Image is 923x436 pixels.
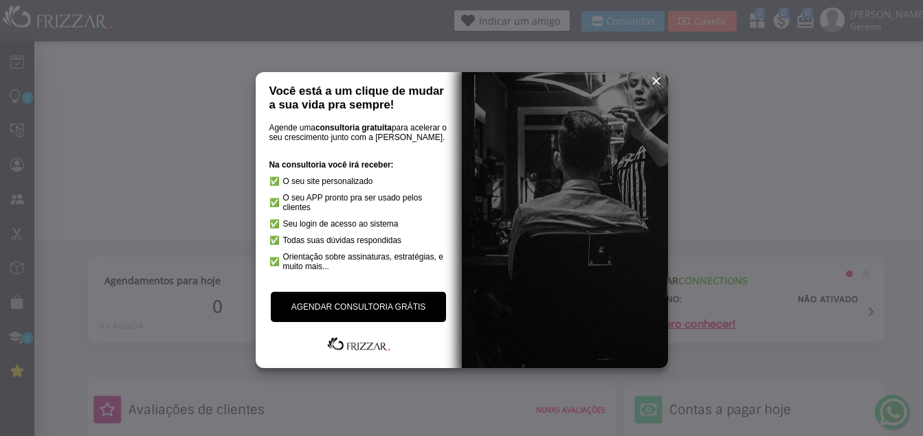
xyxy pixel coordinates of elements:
[324,336,393,352] img: Frizzar
[271,292,447,322] a: AGENDAR CONSULTORIA GRÁTIS
[269,193,448,212] li: O seu APP pronto pra ser usado pelos clientes
[269,160,394,170] strong: Na consultoria você irá receber:
[269,252,448,271] li: Orientação sobre assinaturas, estratégias, e muito mais...
[269,236,448,245] li: Todas suas dúvidas respondidas
[269,176,448,186] li: O seu site personalizado
[646,71,667,91] button: ui-button
[269,219,448,229] li: Seu login de acesso ao sistema
[269,123,448,142] p: Agende uma para acelerar o seu crescimento junto com a [PERSON_NAME].
[269,84,448,112] h1: Você está a um clique de mudar a sua vida pra sempre!
[315,123,392,133] strong: consultoria gratuita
